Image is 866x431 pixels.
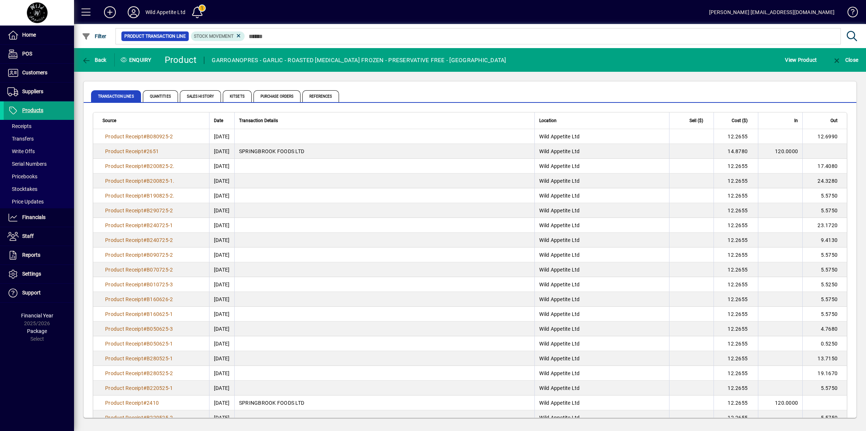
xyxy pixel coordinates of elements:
span: # [143,267,147,273]
span: Financial Year [21,313,53,319]
span: 17.4080 [818,163,838,169]
a: Product Receipt#B090725-2 [103,251,175,259]
a: Receipts [4,120,74,132]
a: Product Receipt#B190825-2. [103,192,177,200]
span: # [143,178,147,184]
span: Wild Appetite Ltd [539,163,580,169]
td: 12.2655 [714,395,758,410]
td: [DATE] [209,188,234,203]
span: Package [27,328,47,334]
span: Pricebooks [7,174,37,179]
span: Kitsets [223,90,252,102]
a: Product Receipt#B070725-2 [103,266,175,274]
span: B240725-1 [147,222,173,228]
span: 4.7680 [821,326,838,332]
span: B240725-2 [147,237,173,243]
a: Knowledge Base [842,1,857,26]
span: B050625-1 [147,341,173,347]
span: Wild Appetite Ltd [539,252,580,258]
span: Product Receipt [105,400,143,406]
div: Date [214,117,230,125]
td: SPRINGBROOK FOODS LTD [234,144,535,159]
div: Enquiry [115,54,159,66]
span: Product Receipt [105,370,143,376]
td: [DATE] [209,277,234,292]
td: 12.2655 [714,381,758,395]
app-page-header-button: Back [74,53,115,67]
a: Product Receipt#B050625-3 [103,325,175,333]
span: Product Receipt [105,134,143,139]
span: POS [22,51,32,57]
td: [DATE] [209,144,234,159]
span: 23.1720 [818,222,838,228]
span: Serial Numbers [7,161,47,167]
span: Wild Appetite Ltd [539,370,580,376]
a: Staff [4,227,74,246]
span: Product Receipt [105,163,143,169]
span: Back [82,57,107,63]
span: Product Receipt [105,237,143,243]
span: Product Receipt [105,385,143,391]
td: [DATE] [209,248,234,262]
td: 12.2655 [714,188,758,203]
span: # [143,222,147,228]
span: Product Receipt [105,222,143,228]
span: Customers [22,70,47,75]
span: B070725-2 [147,267,173,273]
td: [DATE] [209,336,234,351]
span: B290725-2 [147,208,173,213]
td: 12.2655 [714,218,758,233]
span: # [143,237,147,243]
span: Support [22,290,41,296]
span: 5.5750 [821,252,838,258]
span: Wild Appetite Ltd [539,296,580,302]
span: Receipts [7,123,31,129]
td: [DATE] [209,307,234,321]
span: Wild Appetite Ltd [539,341,580,347]
td: [DATE] [209,292,234,307]
span: View Product [785,54,817,66]
td: 12.2655 [714,129,758,144]
span: Wild Appetite Ltd [539,222,580,228]
span: Stocktakes [7,186,37,192]
button: Back [80,53,108,67]
span: Product Receipt [105,326,143,332]
span: B160626-2 [147,296,173,302]
span: # [143,370,147,376]
a: Serial Numbers [4,158,74,170]
a: Product Receipt#B240725-1 [103,221,175,229]
span: 5.5750 [821,267,838,273]
span: B220525-1 [147,385,173,391]
td: 12.2655 [714,159,758,174]
span: Sales History [180,90,221,102]
div: GARROANOPRES - GARLIC - ROASTED [MEDICAL_DATA] FROZEN - PRESERVATIVE FREE - [GEOGRAPHIC_DATA] [212,54,506,66]
div: Sell ($) [674,117,710,125]
span: # [143,148,147,154]
span: Product Receipt [105,356,143,361]
td: [DATE] [209,410,234,425]
span: 5.5250 [821,282,838,287]
span: Wild Appetite Ltd [539,326,580,332]
div: Location [539,117,665,125]
span: In [794,117,798,125]
span: Product Receipt [105,267,143,273]
span: Quantities [143,90,178,102]
span: # [143,356,147,361]
span: Source [103,117,116,125]
span: Wild Appetite Ltd [539,282,580,287]
td: [DATE] [209,381,234,395]
mat-chip: Product Transaction Type: Stock movement [191,31,245,41]
span: 5.5750 [821,311,838,317]
a: Product Receipt#2410 [103,399,161,407]
a: Financials [4,208,74,227]
app-page-header-button: Close enquiry [825,53,866,67]
a: Product Receipt#B010725-3 [103,280,175,289]
span: Home [22,32,36,38]
td: 12.2655 [714,262,758,277]
span: 5.5750 [821,193,838,199]
a: Product Receipt#B220525-2 [103,414,175,422]
span: 9.4130 [821,237,838,243]
span: 120.0000 [775,148,798,154]
td: [DATE] [209,366,234,381]
a: Customers [4,64,74,82]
